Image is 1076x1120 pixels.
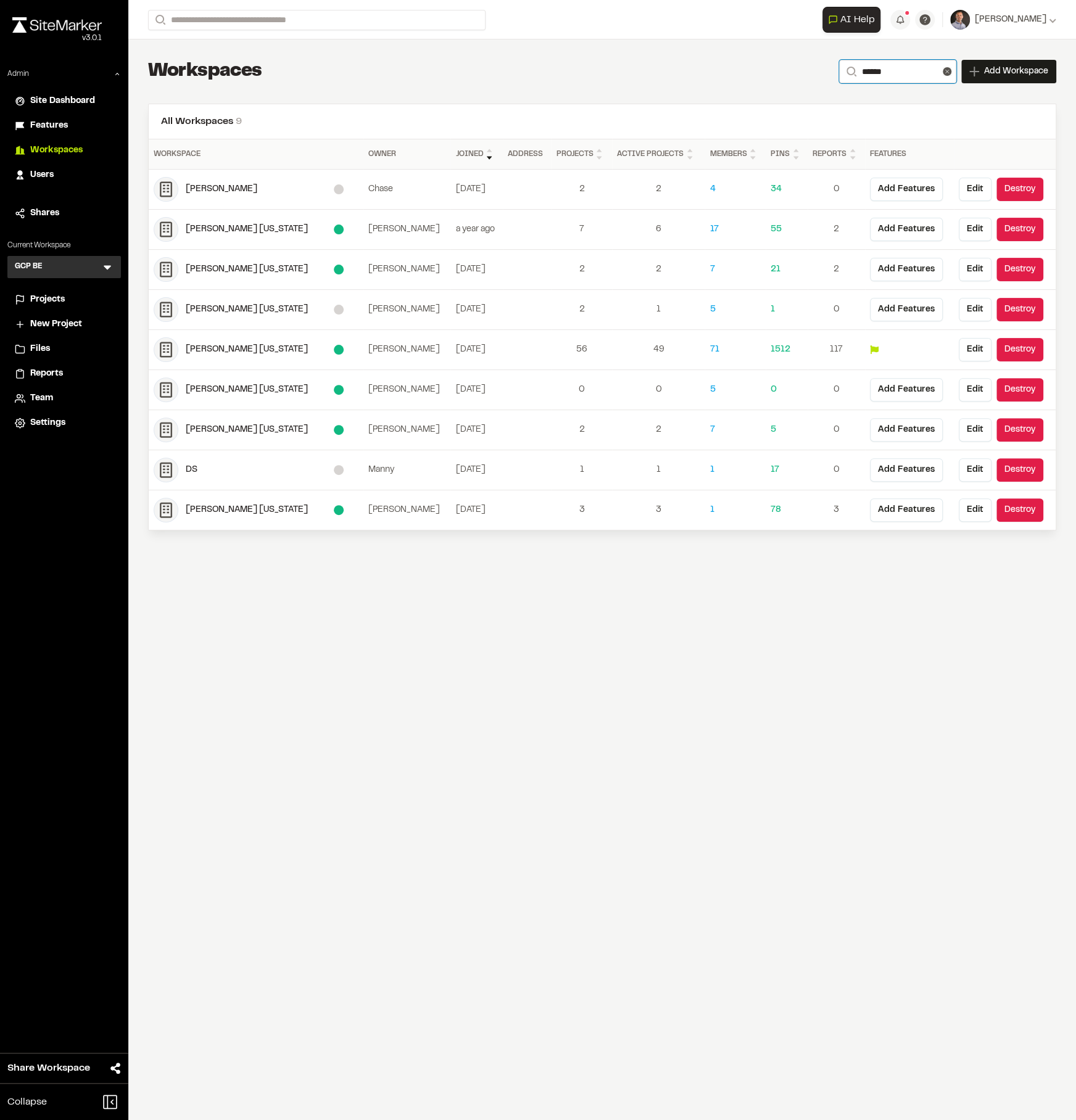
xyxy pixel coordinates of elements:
span: Shares [30,207,59,220]
div: Starter [334,425,344,435]
a: 1512 [771,343,803,356]
div: Workspace [154,149,358,160]
a: 0 [813,303,860,316]
a: 2 [556,263,607,276]
a: 2 [617,263,700,276]
a: [PERSON_NAME] [US_STATE] [154,498,358,522]
div: No active subscription [334,184,344,194]
a: 2 [813,263,860,276]
a: Settings [15,416,114,430]
div: Kimley Horn Florida [186,223,334,236]
div: Joined [455,147,498,162]
div: [PERSON_NAME] [368,343,446,356]
div: Owner [368,149,446,160]
button: Open AI Assistant [822,7,880,33]
a: 2 [813,223,860,236]
button: Edit [959,498,991,522]
a: 0 [813,423,860,437]
div: Active Projects [617,147,700,162]
a: Files [15,342,114,356]
div: DS [186,463,334,477]
a: 0 [813,383,860,397]
div: June 30, 2025 4:46 PM EDT [455,423,498,437]
a: Edit [959,338,991,361]
div: 5 [710,303,761,316]
button: Destroy [996,218,1043,241]
a: 56 [556,343,607,356]
a: 34 [771,183,803,196]
a: Workspaces [15,144,114,157]
a: Users [15,168,114,182]
div: Kimley Horn Texas [186,343,334,356]
button: Add Features [870,378,943,401]
button: Add Features [870,218,943,241]
div: 3 [617,503,700,517]
span: Projects [30,293,65,307]
a: 0 [813,463,860,477]
a: 7 [710,423,761,437]
div: Address [508,149,546,160]
div: July 1, 2025 5:57 PM EDT [455,463,498,477]
div: [PERSON_NAME] [368,263,446,276]
button: Edit [959,258,991,281]
div: [PERSON_NAME] [368,423,446,437]
a: 2 [617,423,700,437]
div: No active subscription [334,305,344,315]
a: DS [154,458,358,482]
button: Destroy [996,458,1043,482]
a: Team [15,392,114,405]
div: Kimley Horn Pennsylvania [186,503,334,517]
span: Features [30,119,68,133]
span: Share Workspace [7,1061,90,1076]
button: Edit [959,218,991,241]
a: [PERSON_NAME] [US_STATE] [154,257,358,282]
div: 2 [556,423,607,437]
span: Workspaces [30,144,83,157]
a: New Project [15,318,114,331]
div: Chase [368,183,446,196]
div: Starter [334,265,344,274]
a: [PERSON_NAME] [US_STATE] [154,297,358,322]
div: 1 [710,463,761,477]
button: Destroy [996,178,1043,201]
div: [PERSON_NAME] [368,503,446,517]
a: 0 [556,383,607,397]
a: 49 [617,343,700,356]
button: Edit [959,458,991,482]
span: Reports [30,367,63,381]
a: 0 [771,383,803,397]
a: [PERSON_NAME] [US_STATE] [154,217,358,242]
div: Kimley-horn [186,183,334,196]
div: Members [710,147,761,162]
div: [PERSON_NAME] [368,303,446,316]
div: 21 [771,263,803,276]
a: 1 [771,303,803,316]
a: 6 [617,223,700,236]
a: 5 [771,423,803,437]
span: Site Dashboard [30,94,95,108]
a: Edit [959,378,991,401]
div: July 22, 2025 5:26 PM EDT [455,503,498,517]
button: Add Features [870,178,943,201]
button: Add Features [870,458,943,482]
button: Add Features [870,298,943,321]
div: 1 [617,303,700,316]
a: 1 [617,463,700,477]
div: Kimley Horn Virginia [186,263,334,276]
a: 1 [556,463,607,477]
a: [PERSON_NAME] [US_STATE] [154,377,358,402]
div: [PERSON_NAME] [368,383,446,397]
p: Current Workspace [7,240,121,251]
a: [PERSON_NAME] [US_STATE] [154,418,358,442]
